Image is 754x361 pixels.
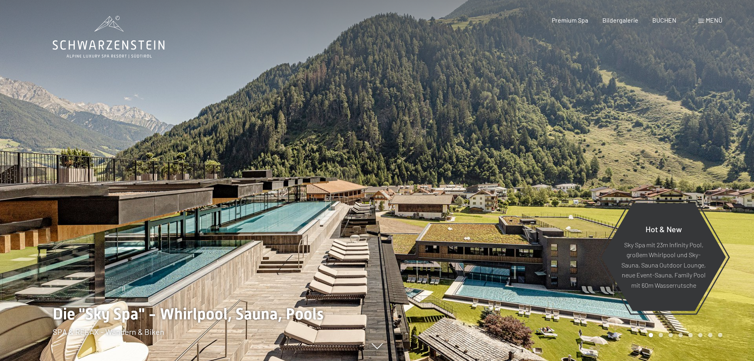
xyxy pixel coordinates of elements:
a: BUCHEN [652,16,676,24]
div: Carousel Page 2 [659,333,663,337]
a: Hot & New Sky Spa mit 23m Infinity Pool, großem Whirlpool und Sky-Sauna, Sauna Outdoor Lounge, ne... [601,202,726,311]
p: Sky Spa mit 23m Infinity Pool, großem Whirlpool und Sky-Sauna, Sauna Outdoor Lounge, neue Event-S... [621,239,707,290]
div: Carousel Page 1 (Current Slide) [649,333,653,337]
div: Carousel Page 7 [708,333,712,337]
a: Premium Spa [552,16,588,24]
div: Carousel Pagination [646,333,722,337]
div: Carousel Page 3 [669,333,673,337]
span: Menü [706,16,722,24]
div: Carousel Page 6 [698,333,703,337]
div: Carousel Page 4 [678,333,683,337]
div: Carousel Page 5 [688,333,693,337]
a: Bildergalerie [602,16,638,24]
div: Carousel Page 8 [718,333,722,337]
span: Hot & New [646,224,682,233]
